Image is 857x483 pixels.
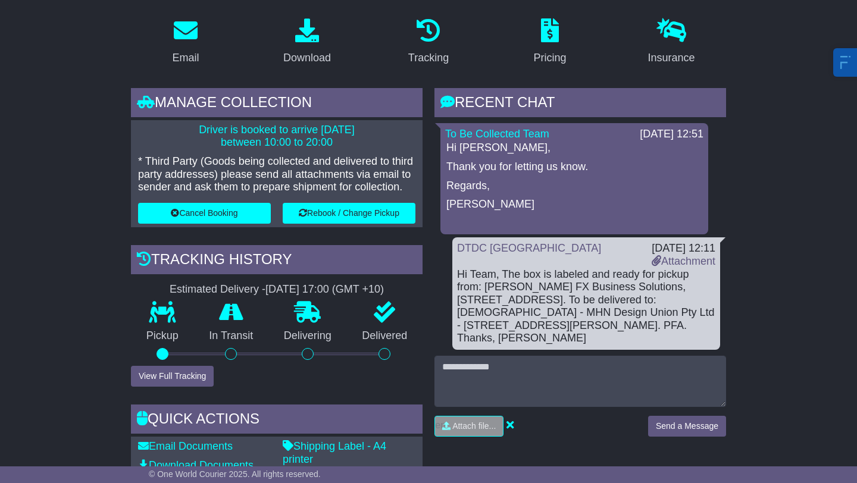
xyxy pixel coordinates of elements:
button: Cancel Booking [138,203,271,224]
p: Thank you for letting us know. [446,161,702,174]
span: © One World Courier 2025. All rights reserved. [149,469,321,479]
a: To Be Collected Team [445,128,549,140]
p: Hi [PERSON_NAME], [446,142,702,155]
a: Download Documents [138,459,254,471]
a: Insurance [640,14,702,70]
a: Pricing [526,14,574,70]
p: Delivering [268,330,347,343]
a: Tracking [401,14,456,70]
p: Delivered [347,330,423,343]
button: Send a Message [648,416,726,437]
div: Tracking [408,50,449,66]
a: Email Documents [138,440,233,452]
button: View Full Tracking [131,366,214,387]
div: Estimated Delivery - [131,283,423,296]
div: [DATE] 17:00 (GMT +10) [265,283,384,296]
a: Email [164,14,207,70]
div: [DATE] 12:11 [652,242,715,255]
p: In Transit [194,330,269,343]
button: Rebook / Change Pickup [283,203,415,224]
p: Pickup [131,330,194,343]
p: Regards, [446,180,702,193]
a: DTDC [GEOGRAPHIC_DATA] [457,242,601,254]
div: Pricing [533,50,566,66]
div: Manage collection [131,88,423,120]
p: [PERSON_NAME] [446,198,702,211]
a: Shipping Label - A4 printer [283,440,386,465]
div: Hi Team, The box is labeled and ready for pickup from: [PERSON_NAME] FX Business Solutions, [STRE... [457,268,715,346]
a: Attachment [652,255,715,267]
div: RECENT CHAT [434,88,726,120]
div: Email [172,50,199,66]
div: [DATE] 12:51 [640,128,703,141]
p: Driver is booked to arrive [DATE] between 10:00 to 20:00 [138,124,415,149]
a: Download [276,14,339,70]
div: Insurance [648,50,695,66]
div: Quick Actions [131,404,423,437]
div: Tracking history [131,245,423,277]
div: Download [283,50,331,66]
p: * Third Party (Goods being collected and delivered to third party addresses) please send all atta... [138,155,415,194]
